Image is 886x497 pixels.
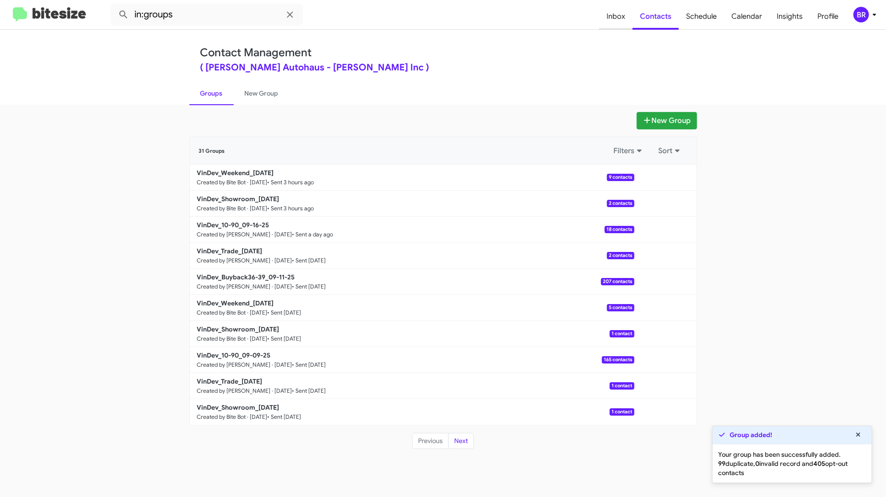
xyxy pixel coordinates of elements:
button: Next [448,433,474,449]
span: 1 contact [610,382,634,390]
span: 165 contacts [602,356,634,363]
b: VinDev_Showroom_[DATE] [197,195,279,203]
b: VinDev_Showroom_[DATE] [197,403,279,411]
small: • Sent a day ago [292,231,333,238]
a: Calendar [724,3,769,30]
span: 1 contact [610,330,634,337]
span: 1 contact [610,408,634,416]
small: • Sent [DATE] [292,361,326,369]
a: Schedule [679,3,724,30]
b: 99 [718,460,725,468]
b: 405 [813,460,825,468]
span: 31 Groups [199,148,225,154]
button: Filters [608,143,650,159]
b: VinDev_Showroom_[DATE] [197,325,279,333]
a: Inbox [599,3,633,30]
div: Your group has been successfully added. duplicate, invalid record and opt-out contacts [713,444,872,483]
a: Contacts [633,3,679,30]
a: Profile [810,3,846,30]
small: Created by [PERSON_NAME] · [DATE] [197,283,292,290]
a: VinDev_Showroom_[DATE]Created by Bite Bot · [DATE]• Sent [DATE]1 contact [190,399,634,425]
small: • Sent [DATE] [292,387,326,395]
a: VinDev_Trade_[DATE]Created by [PERSON_NAME] · [DATE]• Sent [DATE]1 contact [190,373,634,399]
a: VinDev_10-90_09-09-25Created by [PERSON_NAME] · [DATE]• Sent [DATE]165 contacts [190,347,634,373]
small: Created by [PERSON_NAME] · [DATE] [197,231,292,238]
input: Search [111,4,303,26]
a: VinDev_Trade_[DATE]Created by [PERSON_NAME] · [DATE]• Sent [DATE]2 contacts [190,243,634,269]
span: 9 contacts [607,174,634,181]
small: Created by [PERSON_NAME] · [DATE] [197,387,292,395]
strong: Group added! [730,431,773,440]
a: VinDev_Weekend_[DATE]Created by Bite Bot · [DATE]• Sent 3 hours ago9 contacts [190,165,634,191]
small: • Sent [DATE] [268,335,301,342]
small: • Sent [DATE] [268,413,301,421]
b: VinDev_Weekend_[DATE] [197,169,274,177]
small: Created by Bite Bot · [DATE] [197,309,268,316]
a: New Group [234,81,290,105]
span: 2 contacts [607,200,634,207]
a: VinDev_Weekend_[DATE]Created by Bite Bot · [DATE]• Sent [DATE]5 contacts [190,295,634,321]
small: Created by Bite Bot · [DATE] [197,413,268,421]
small: • Sent [DATE] [292,283,326,290]
small: Created by Bite Bot · [DATE] [197,179,268,186]
b: VinDev_Trade_[DATE] [197,247,263,255]
small: Created by Bite Bot · [DATE] [197,205,268,212]
div: ( [PERSON_NAME] Autohaus - [PERSON_NAME] Inc ) [200,63,686,72]
b: VinDev_Weekend_[DATE] [197,299,274,307]
a: Insights [769,3,810,30]
a: Groups [189,81,234,105]
button: Sort [653,143,687,159]
b: VinDev_Buyback36-39_09-11-25 [197,273,295,281]
small: Created by [PERSON_NAME] · [DATE] [197,361,292,369]
button: New Group [637,112,697,129]
span: 207 contacts [601,278,634,285]
small: Created by [PERSON_NAME] · [DATE] [197,257,292,264]
span: 18 contacts [605,226,634,233]
b: VinDev_Trade_[DATE] [197,377,263,385]
b: VinDev_10-90_09-09-25 [197,351,271,359]
a: VinDev_Showroom_[DATE]Created by Bite Bot · [DATE]• Sent [DATE]1 contact [190,321,634,347]
div: BR [854,7,869,22]
a: VinDev_10-90_09-16-25Created by [PERSON_NAME] · [DATE]• Sent a day ago18 contacts [190,217,634,243]
b: VinDev_10-90_09-16-25 [197,221,269,229]
a: VinDev_Buyback36-39_09-11-25Created by [PERSON_NAME] · [DATE]• Sent [DATE]207 contacts [190,269,634,295]
small: Created by Bite Bot · [DATE] [197,335,268,342]
small: • Sent [DATE] [292,257,326,264]
b: 0 [755,460,759,468]
small: • Sent [DATE] [268,309,301,316]
small: • Sent 3 hours ago [268,179,314,186]
span: 5 contacts [607,304,634,311]
a: VinDev_Showroom_[DATE]Created by Bite Bot · [DATE]• Sent 3 hours ago2 contacts [190,191,634,217]
button: BR [846,7,876,22]
a: Contact Management [200,46,312,59]
small: • Sent 3 hours ago [268,205,314,212]
span: 2 contacts [607,252,634,259]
